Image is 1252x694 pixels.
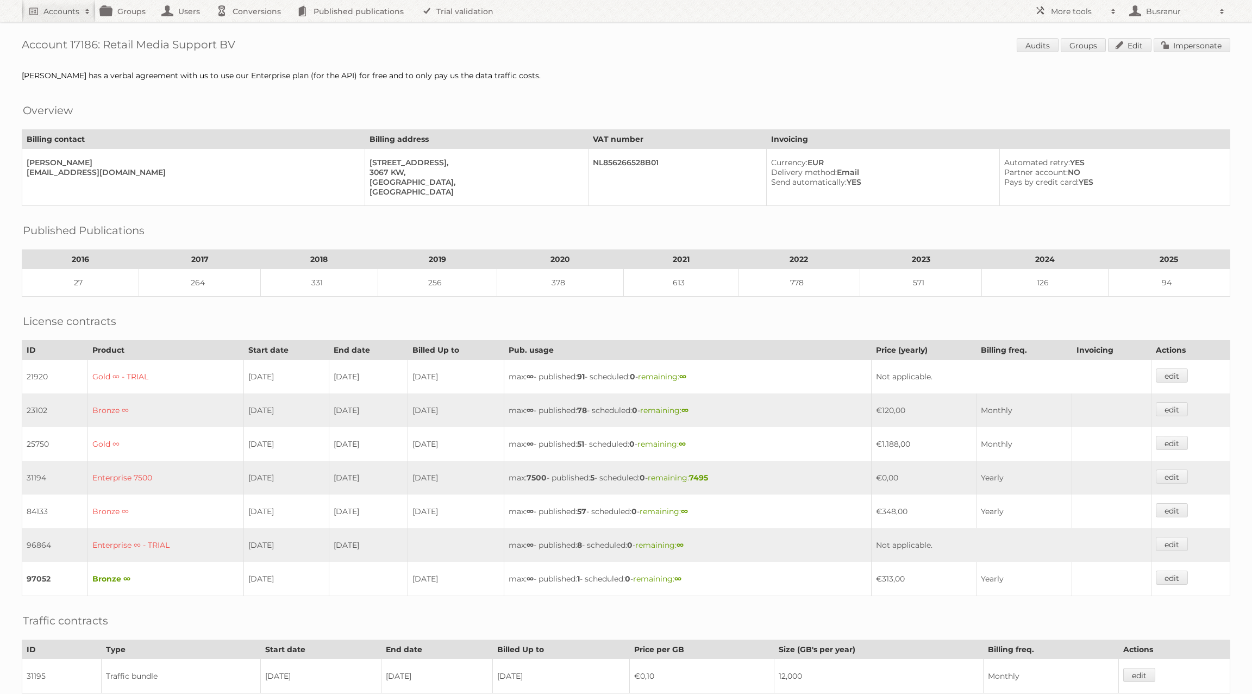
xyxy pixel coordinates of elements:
td: max: - published: - scheduled: - [504,427,872,461]
div: YES [771,177,991,187]
a: Impersonate [1154,38,1230,52]
td: 84133 [22,495,88,528]
td: 331 [261,269,378,297]
strong: 78 [577,405,587,415]
td: 96864 [22,528,88,562]
strong: ∞ [679,372,686,382]
div: [PERSON_NAME] [27,158,356,167]
th: Billing freq. [984,640,1119,659]
td: [DATE] [329,495,408,528]
td: [DATE] [244,393,329,427]
a: edit [1123,668,1155,682]
th: 2017 [139,250,261,269]
strong: 8 [577,540,582,550]
td: 613 [624,269,738,297]
td: Bronze ∞ [87,495,244,528]
strong: 0 [632,405,637,415]
td: Yearly [976,495,1072,528]
strong: 0 [629,439,635,449]
td: Monthly [976,427,1072,461]
td: €1.188,00 [871,427,976,461]
td: [DATE] [244,495,329,528]
td: [DATE] [329,528,408,562]
td: [DATE] [381,659,493,693]
td: NL856266528B01 [588,149,766,206]
td: Yearly [976,461,1072,495]
strong: 91 [577,372,585,382]
th: Pub. usage [504,341,872,360]
h2: Accounts [43,6,79,17]
td: €0,10 [629,659,774,693]
td: Bronze ∞ [87,562,244,596]
span: Automated retry: [1004,158,1070,167]
td: [DATE] [329,360,408,394]
td: 256 [378,269,497,297]
td: max: - published: - scheduled: - [504,495,872,528]
strong: ∞ [527,439,534,449]
strong: 0 [625,574,630,584]
td: Not applicable. [871,360,1151,394]
td: [DATE] [244,427,329,461]
strong: ∞ [527,574,534,584]
td: [DATE] [408,461,504,495]
th: Actions [1151,341,1230,360]
a: Groups [1061,38,1106,52]
td: [DATE] [408,427,504,461]
th: 2016 [22,250,139,269]
td: [DATE] [244,461,329,495]
th: ID [22,341,88,360]
th: Price per GB [629,640,774,659]
span: remaining: [638,372,686,382]
td: Yearly [976,562,1072,596]
h1: Account 17186: Retail Media Support BV [22,38,1230,54]
strong: 1 [577,574,580,584]
td: Not applicable. [871,528,1151,562]
td: max: - published: - scheduled: - [504,562,872,596]
strong: 0 [631,507,637,516]
td: 31195 [22,659,102,693]
a: edit [1156,470,1188,484]
th: 2020 [497,250,624,269]
td: [DATE] [408,562,504,596]
span: Send automatically: [771,177,847,187]
th: Product [87,341,244,360]
th: ID [22,640,102,659]
td: 778 [738,269,860,297]
td: max: - published: - scheduled: - [504,528,872,562]
td: 94 [1108,269,1230,297]
th: Billed Up to [408,341,504,360]
span: Delivery method: [771,167,837,177]
td: 31194 [22,461,88,495]
span: remaining: [640,405,688,415]
td: Monthly [976,393,1072,427]
th: Billing freq. [976,341,1072,360]
th: 2019 [378,250,497,269]
td: Gold ∞ [87,427,244,461]
a: edit [1156,537,1188,551]
a: Audits [1017,38,1059,52]
div: YES [1004,158,1221,167]
td: 21920 [22,360,88,394]
td: [DATE] [408,360,504,394]
th: Invoicing [766,130,1230,149]
th: 2023 [860,250,982,269]
strong: 5 [590,473,594,483]
td: max: - published: - scheduled: - [504,461,872,495]
th: Start date [261,640,381,659]
th: Invoicing [1072,341,1151,360]
td: Bronze ∞ [87,393,244,427]
th: End date [329,341,408,360]
a: edit [1156,436,1188,450]
td: Monthly [984,659,1119,693]
td: Enterprise ∞ - TRIAL [87,528,244,562]
div: [GEOGRAPHIC_DATA] [370,187,579,197]
strong: ∞ [527,507,534,516]
td: [DATE] [408,393,504,427]
a: edit [1156,402,1188,416]
strong: ∞ [679,439,686,449]
span: remaining: [640,507,688,516]
th: 2022 [738,250,860,269]
strong: ∞ [674,574,681,584]
div: [GEOGRAPHIC_DATA], [370,177,579,187]
strong: 51 [577,439,584,449]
